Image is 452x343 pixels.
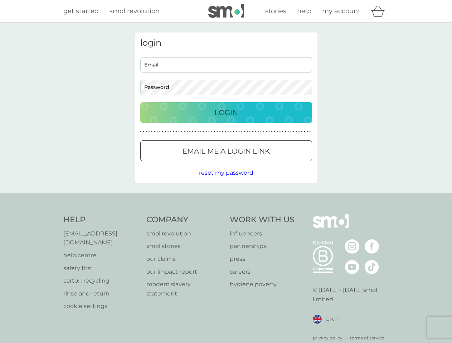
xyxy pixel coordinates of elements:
[146,214,223,225] h4: Company
[63,302,140,311] p: cookie settings
[165,130,166,134] p: ●
[178,130,180,134] p: ●
[200,130,201,134] p: ●
[110,6,160,16] a: smol revolution
[63,251,140,260] a: help centre
[198,130,199,134] p: ●
[313,285,389,304] p: © [DATE] - [DATE] smol limited
[148,130,150,134] p: ●
[313,334,342,341] a: privacy policy
[304,130,305,134] p: ●
[282,130,283,134] p: ●
[287,130,289,134] p: ●
[203,130,204,134] p: ●
[159,130,161,134] p: ●
[297,6,311,16] a: help
[322,6,360,16] a: my account
[255,130,256,134] p: ●
[214,107,238,118] p: Login
[230,242,295,251] p: partnerships
[293,130,295,134] p: ●
[290,130,292,134] p: ●
[208,4,244,18] img: smol
[214,130,215,134] p: ●
[307,130,308,134] p: ●
[151,130,152,134] p: ●
[365,239,379,254] img: visit the smol Facebook page
[192,130,193,134] p: ●
[230,267,295,277] a: careers
[110,7,160,15] span: smol revolution
[309,130,311,134] p: ●
[230,280,295,289] a: hygiene poverty
[199,169,253,176] span: reset my password
[313,214,349,239] img: smol
[322,7,360,15] span: my account
[217,130,218,134] p: ●
[189,130,191,134] p: ●
[301,130,302,134] p: ●
[206,130,207,134] p: ●
[241,130,243,134] p: ●
[140,140,312,161] button: Email me a login link
[230,214,295,225] h4: Work With Us
[63,289,140,298] p: rinse and return
[247,130,248,134] p: ●
[140,38,312,48] h3: login
[184,130,185,134] p: ●
[167,130,169,134] p: ●
[260,130,262,134] p: ●
[298,130,300,134] p: ●
[156,130,158,134] p: ●
[146,267,223,277] a: our impact report
[222,130,223,134] p: ●
[337,317,340,321] img: select a new location
[350,334,384,341] a: terms of service
[313,315,322,324] img: UK flag
[279,130,281,134] p: ●
[143,130,144,134] p: ●
[176,130,177,134] p: ●
[230,229,295,238] a: influencers
[219,130,221,134] p: ●
[63,264,140,273] a: safety first
[162,130,164,134] p: ●
[252,130,253,134] p: ●
[257,130,259,134] p: ●
[63,229,140,247] a: [EMAIL_ADDRESS][DOMAIN_NAME]
[208,130,210,134] p: ●
[277,130,278,134] p: ●
[265,6,286,16] a: stories
[325,314,334,324] span: UK
[146,280,223,298] a: modern slavery statement
[365,260,379,274] img: visit the smol Tiktok page
[63,7,99,15] span: get started
[345,260,359,274] img: visit the smol Youtube page
[268,130,270,134] p: ●
[146,242,223,251] a: smol stories
[233,130,234,134] p: ●
[140,102,312,123] button: Login
[235,130,237,134] p: ●
[285,130,286,134] p: ●
[63,276,140,285] a: carton recycling
[211,130,213,134] p: ●
[296,130,297,134] p: ●
[228,130,229,134] p: ●
[230,254,295,264] a: press
[244,130,245,134] p: ●
[173,130,174,134] p: ●
[271,130,273,134] p: ●
[265,7,286,15] span: stories
[263,130,264,134] p: ●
